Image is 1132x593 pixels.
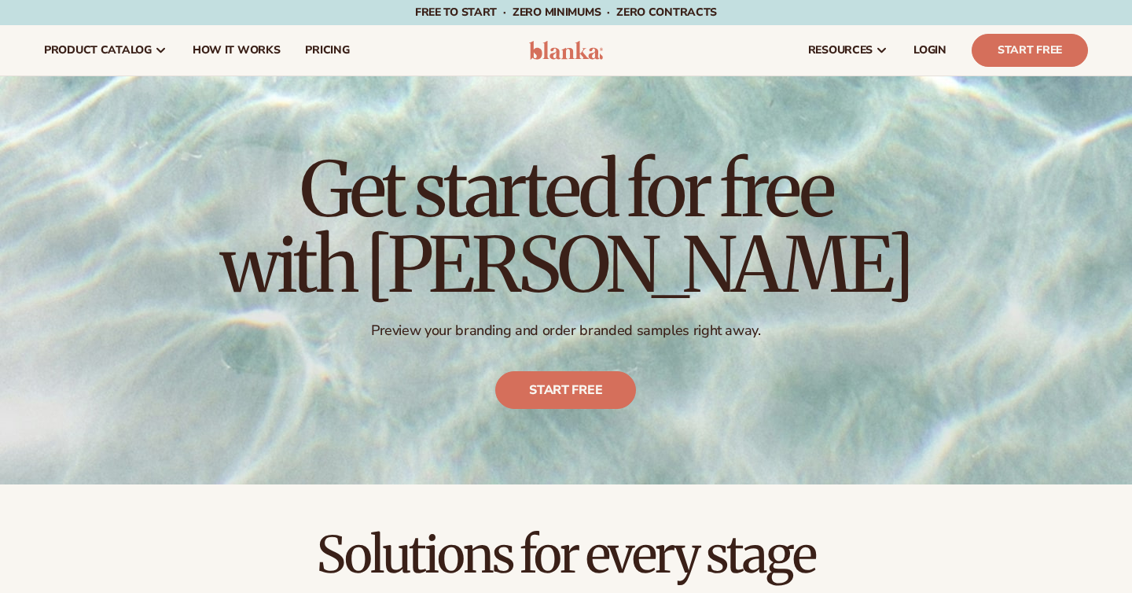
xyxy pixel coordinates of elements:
span: Free to start · ZERO minimums · ZERO contracts [415,5,717,20]
a: Start Free [972,34,1088,67]
span: LOGIN [913,44,946,57]
p: Preview your branding and order branded samples right away. [220,322,912,340]
a: Start free [496,371,637,409]
a: LOGIN [901,25,959,76]
h1: Get started for free with [PERSON_NAME] [220,152,912,303]
a: product catalog [31,25,180,76]
span: product catalog [44,44,152,57]
a: pricing [292,25,362,76]
span: resources [808,44,873,57]
img: logo [529,41,604,60]
span: How It Works [193,44,281,57]
h2: Solutions for every stage [44,529,1088,581]
a: How It Works [180,25,293,76]
span: pricing [305,44,349,57]
a: resources [796,25,901,76]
